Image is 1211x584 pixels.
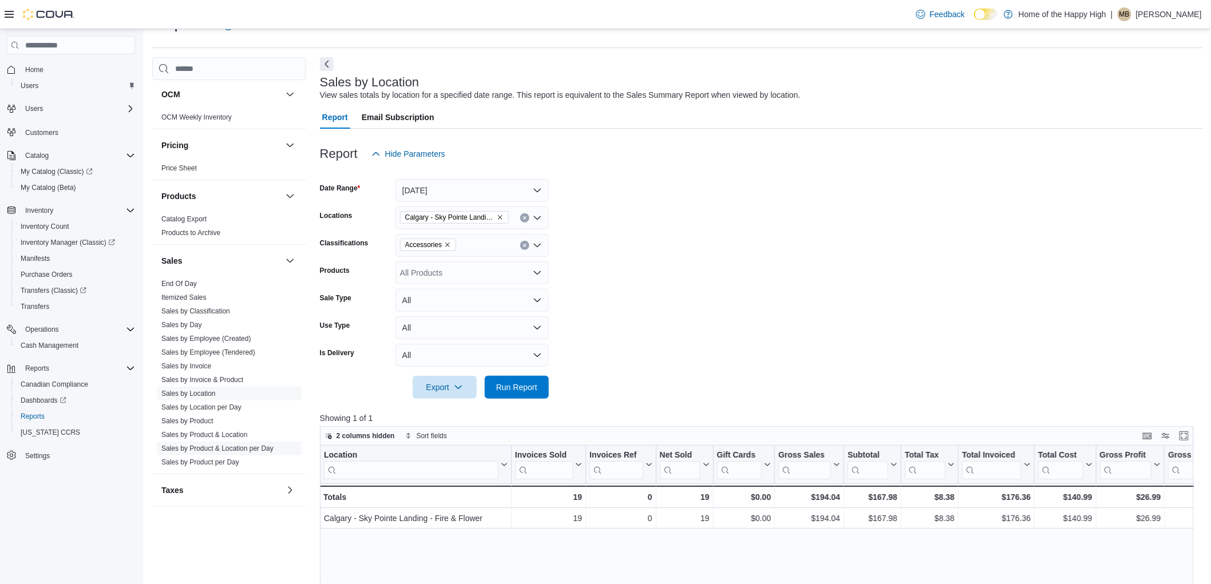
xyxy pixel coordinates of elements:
div: Net Sold [659,450,700,479]
button: Gift Cards [717,450,771,479]
button: Display options [1159,429,1173,443]
button: Users [11,78,140,94]
a: Sales by Day [161,321,202,329]
button: Gross Profit [1099,450,1161,479]
button: Pricing [283,138,297,152]
button: Inventory [2,202,140,218]
button: Purchase Orders [11,267,140,283]
a: Reports [16,410,49,423]
span: Transfers (Classic) [16,284,135,297]
button: 2 columns hidden [320,429,399,443]
p: Showing 1 of 1 [320,412,1203,424]
div: Invoices Sold [515,450,573,479]
a: Canadian Compliance [16,378,93,391]
span: Sales by Invoice & Product [161,375,243,384]
div: Calgary - Sky Pointe Landing - Fire & Flower [324,511,508,525]
span: Sales by Product [161,416,213,426]
span: Calgary - Sky Pointe Landing - Fire & Flower [405,212,494,223]
div: $8.38 [905,490,955,504]
span: Itemized Sales [161,293,207,302]
span: Canadian Compliance [21,380,88,389]
button: Pricing [161,140,281,151]
button: Open list of options [533,268,542,277]
span: Catalog [21,149,135,162]
input: Dark Mode [974,9,998,21]
span: Transfers [16,300,135,313]
div: Invoices Ref [589,450,643,479]
div: Total Cost [1038,450,1083,479]
button: Reports [21,361,54,375]
button: Canadian Compliance [11,376,140,392]
button: Cash Management [11,337,140,353]
span: Manifests [16,252,135,265]
button: [DATE] [395,179,549,202]
span: Sales by Product per Day [161,458,239,467]
span: Cash Management [16,339,135,352]
span: My Catalog (Beta) [21,183,76,192]
h3: Report [320,147,358,161]
button: OCM [283,88,297,101]
a: Transfers (Classic) [11,283,140,299]
a: End Of Day [161,280,197,288]
button: Next [320,57,334,71]
button: Gross Sales [778,450,840,479]
a: Sales by Location [161,390,216,398]
h3: Pricing [161,140,188,151]
button: Export [413,376,477,399]
div: Invoices Ref [589,450,643,461]
a: Purchase Orders [16,268,77,281]
div: Location [324,450,498,461]
a: Products to Archive [161,229,220,237]
div: 19 [515,511,582,525]
span: Sales by Employee (Tendered) [161,348,255,357]
div: $26.99 [1099,511,1161,525]
div: Total Invoiced [962,450,1022,479]
button: Location [324,450,508,479]
span: Purchase Orders [21,270,73,279]
div: $26.99 [1099,490,1161,504]
button: Catalog [2,148,140,164]
button: Remove Accessories from selection in this group [444,241,451,248]
button: Inventory Count [11,218,140,235]
button: Net Sold [659,450,709,479]
button: Remove Calgary - Sky Pointe Landing - Fire & Flower from selection in this group [497,214,504,221]
span: Sales by Product & Location [161,430,248,439]
button: Run Report [485,376,549,399]
button: Products [161,190,281,202]
a: Cash Management [16,339,83,352]
div: Gift Card Sales [717,450,762,479]
a: Customers [21,126,63,140]
button: Enter fullscreen [1177,429,1191,443]
nav: Complex example [7,57,135,494]
span: Inventory Count [16,220,135,233]
span: Purchase Orders [16,268,135,281]
h3: OCM [161,89,180,100]
button: OCM [161,89,281,100]
span: Accessories [400,239,457,251]
a: My Catalog (Classic) [11,164,140,180]
span: Inventory [21,204,135,217]
button: Invoices Ref [589,450,652,479]
span: MB [1119,7,1130,21]
button: Clear input [520,213,529,223]
button: Taxes [283,483,297,497]
span: OCM Weekly Inventory [161,113,232,122]
div: $8.38 [905,511,955,525]
span: Reports [21,412,45,421]
a: My Catalog (Beta) [16,181,81,194]
button: Total Cost [1038,450,1092,479]
div: Total Tax [905,450,945,461]
a: My Catalog (Classic) [16,165,97,178]
button: Products [283,189,297,203]
div: Totals [323,490,508,504]
div: Products [152,212,306,244]
span: Reports [25,364,49,373]
a: Sales by Product & Location per Day [161,444,274,452]
span: My Catalog (Classic) [21,167,93,176]
button: All [395,344,549,367]
a: Sales by Product & Location [161,431,248,439]
div: $194.04 [778,490,840,504]
h3: Sales [161,255,183,267]
button: Reports [2,360,140,376]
